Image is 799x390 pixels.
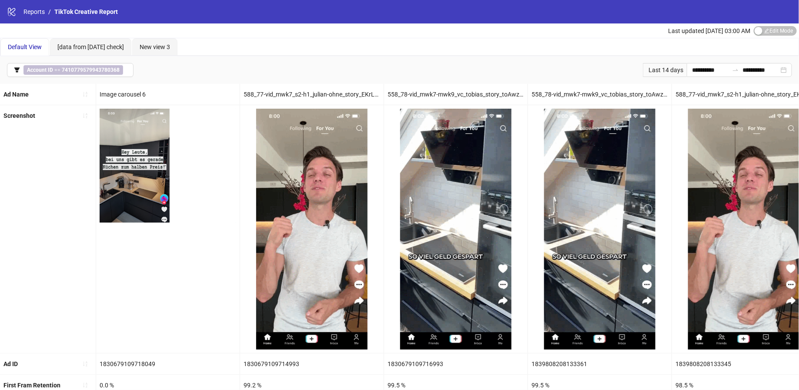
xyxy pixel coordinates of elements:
[62,67,120,73] b: 7410779579943780368
[528,84,672,105] div: 558_78-vid_mwk7-mwk9_vc_tobias_story_toAwzh9v.mp4
[8,43,42,50] span: Default View
[3,91,29,98] b: Ad Name
[240,84,384,105] div: 588_77-vid_mwk7_s2-h1_julian-ohne_story_EKrLhi9y.mp4
[82,91,88,97] span: sort-ascending
[48,7,51,17] li: /
[3,360,18,367] b: Ad ID
[732,67,739,73] span: swap-right
[82,382,88,388] span: sort-ascending
[57,43,124,50] span: [data from [DATE] check]
[256,109,368,350] img: Screenshot 1830679109714993
[82,113,88,119] span: sort-ascending
[384,353,528,374] div: 1830679109716993
[96,84,240,105] div: Image carousel 6
[54,8,118,15] span: TikTok Creative Report
[240,353,384,374] div: 1830679109714993
[528,353,672,374] div: 1839808208133361
[27,67,53,73] b: Account ID
[7,63,134,77] button: Account ID == 7410779579943780368
[100,109,236,222] img: Screenshot 1830679109718049
[82,361,88,367] span: sort-ascending
[23,65,123,75] span: ==
[668,27,750,34] span: Last updated [DATE] 03:00 AM
[96,353,240,374] div: 1830679109718049
[14,67,20,73] span: filter
[643,63,687,77] div: Last 14 days
[3,112,35,119] b: Screenshot
[732,67,739,73] span: to
[400,109,511,350] img: Screenshot 1830679109716993
[140,43,170,50] span: New view 3
[544,109,655,350] img: Screenshot 1839808208133361
[3,382,60,389] b: First Fram Retention
[384,84,528,105] div: 558_78-vid_mwk7-mwk9_vc_tobias_story_toAwzh9v.mp4
[22,7,47,17] a: Reports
